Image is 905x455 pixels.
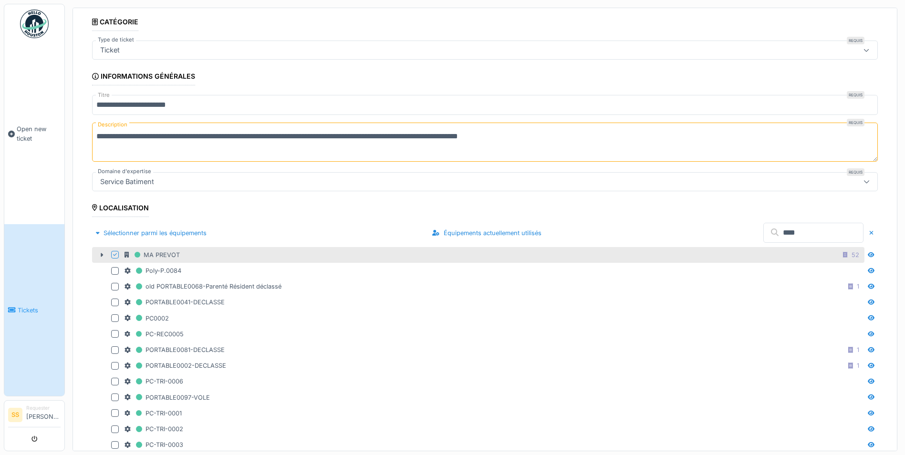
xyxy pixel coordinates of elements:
div: Requis [847,37,864,44]
div: Requis [847,119,864,126]
div: Localisation [92,201,149,217]
div: PORTABLE0002-DECLASSE [125,360,226,372]
div: PC-TRI-0002 [125,423,183,435]
span: Open new ticket [17,124,61,143]
label: Titre [96,91,112,99]
div: MA PREVOT [125,249,180,261]
div: 1 [857,361,859,370]
div: Sélectionner parmi les équipements [92,227,210,239]
div: 1 [857,282,859,291]
li: [PERSON_NAME] [26,404,61,425]
div: Équipements actuellement utilisés [428,227,545,239]
a: SS Requester[PERSON_NAME] [8,404,61,427]
div: PORTABLE0041-DECLASSE [125,296,225,308]
img: Badge_color-CXgf-gQk.svg [20,10,49,38]
span: Tickets [18,306,61,315]
div: PC-TRI-0006 [125,375,183,387]
div: Service Batiment [96,176,158,187]
div: PC-REC0005 [125,328,184,340]
div: Requis [847,168,864,176]
div: PORTABLE0081-DECLASSE [125,344,225,356]
div: Poly-P.0084 [125,265,181,277]
a: Open new ticket [4,43,64,224]
div: PORTABLE0097-VOLE [125,392,210,403]
div: Requis [847,91,864,99]
div: PC-TRI-0003 [125,439,183,451]
div: old PORTABLE0068-Parenté Résident déclassé [125,280,281,292]
li: SS [8,408,22,422]
div: Informations générales [92,69,195,85]
div: Ticket [96,45,124,55]
label: Domaine d'expertise [96,167,153,176]
div: Catégorie [92,15,138,31]
div: Requester [26,404,61,412]
div: PC0002 [125,312,169,324]
label: Type de ticket [96,36,136,44]
label: Description [96,119,129,131]
div: PC-TRI-0001 [125,407,182,419]
div: 1 [857,345,859,354]
div: 52 [852,250,859,259]
a: Tickets [4,224,64,396]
